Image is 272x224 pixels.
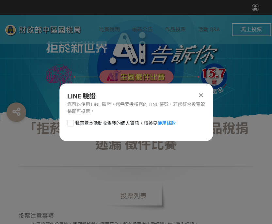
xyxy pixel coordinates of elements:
span: 投票注意事項 [19,213,54,219]
span: 活動 Q&A [198,26,220,33]
div: LINE 驗證 [67,91,205,101]
span: 馬上投票 [241,26,262,33]
a: 活動 Q&A [198,15,220,44]
button: 馬上投票 [232,23,271,36]
div: 您可以使用 LINE 驗證，您需要授權您的 LINE 帳號，若您符合投票資格即可投票。 [67,101,205,115]
img: 「拒菸新世界 AI告訴你」防制菸品稅捐逃漏 徵件比賽 [1,22,99,38]
img: 「拒菸新世界 AI告訴你」防制菸品稅捐逃漏 徵件比賽 [38,19,234,117]
span: 我同意本活動收集我的個人資訊，請參見 [75,120,176,127]
span: 投票列表 [101,181,166,211]
span: 比賽說明 [99,26,120,33]
a: 比賽說明 [99,15,120,44]
a: 使用條款 [157,121,176,126]
a: 最新公告 [132,15,153,44]
span: 最新公告 [132,26,153,33]
span: 作品投票 [165,26,186,33]
h1: 「拒菸新世界 AI告訴你」防制菸品稅捐逃漏 徵件比賽 [19,121,254,182]
a: 作品投票 [165,15,186,44]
